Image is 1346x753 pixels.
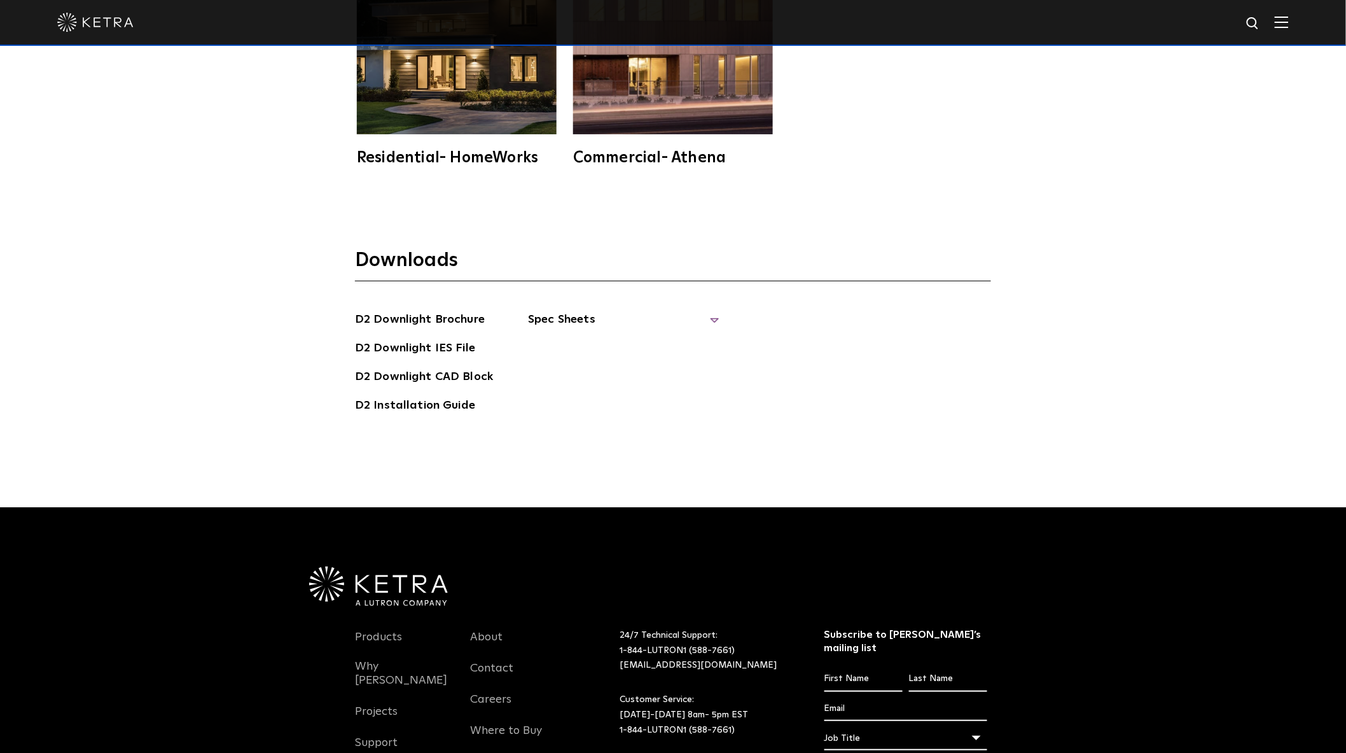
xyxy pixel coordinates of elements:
[355,368,493,388] a: D2 Downlight CAD Block
[355,397,475,417] a: D2 Installation Guide
[528,311,719,339] span: Spec Sheets
[471,661,514,691] a: Contact
[355,339,475,360] a: D2 Downlight IES File
[57,13,134,32] img: ketra-logo-2019-white
[355,659,452,703] a: Why [PERSON_NAME]
[573,150,773,165] div: Commercial- Athena
[824,726,988,750] div: Job Title
[909,667,987,691] input: Last Name
[355,630,402,659] a: Products
[355,705,398,734] a: Projects
[620,646,735,655] a: 1-844-LUTRON1 (588-7661)
[1275,16,1289,28] img: Hamburger%20Nav.svg
[471,630,503,659] a: About
[824,697,988,721] input: Email
[309,567,448,606] img: Ketra-aLutronCo_White_RGB
[471,693,512,722] a: Careers
[1245,16,1261,32] img: search icon
[620,726,735,735] a: 1-844-LUTRON1 (588-7661)
[355,248,991,281] h3: Downloads
[824,628,988,655] h3: Subscribe to [PERSON_NAME]’s mailing list
[620,661,777,670] a: [EMAIL_ADDRESS][DOMAIN_NAME]
[620,693,793,738] p: Customer Service: [DATE]-[DATE] 8am- 5pm EST
[620,628,793,673] p: 24/7 Technical Support:
[357,150,557,165] div: Residential- HomeWorks
[824,667,903,691] input: First Name
[355,311,485,331] a: D2 Downlight Brochure
[471,724,543,753] a: Where to Buy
